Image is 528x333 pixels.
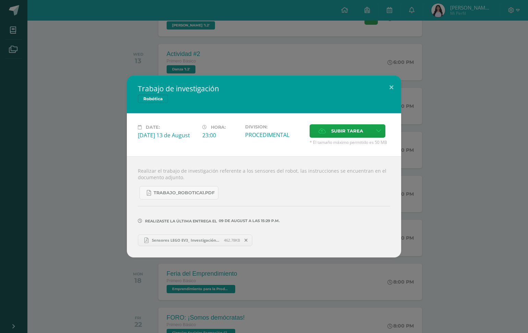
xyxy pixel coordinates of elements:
div: PROCEDIMENTAL [245,131,304,139]
a: Sensores LEGO EV3_ Investigación_.pdf 462.78KB [138,234,252,246]
span: Robótica [138,95,168,103]
h2: Trabajo de investigación [138,84,390,93]
button: Close (Esc) [382,76,401,99]
div: [DATE] 13 de August [138,131,197,139]
span: Date: [146,125,160,130]
label: Division: [245,124,304,129]
div: 23:00 [202,131,240,139]
span: Subir tarea [331,125,363,137]
span: TRABAJO_ROBOTICA1.pdf [154,190,215,196]
span: Hora: [211,125,226,130]
span: Realizaste la última entrega el [145,219,217,223]
span: Remover entrega [240,237,252,244]
a: TRABAJO_ROBOTICA1.pdf [140,186,218,199]
span: Sensores LEGO EV3_ Investigación_.pdf [148,238,224,243]
span: 462.78KB [224,238,240,243]
span: * El tamaño máximo permitido es 50 MB [310,139,390,145]
div: Realizar el trabajo de investigación referente a los sensores del robot, las instrucciones se enc... [127,156,401,257]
